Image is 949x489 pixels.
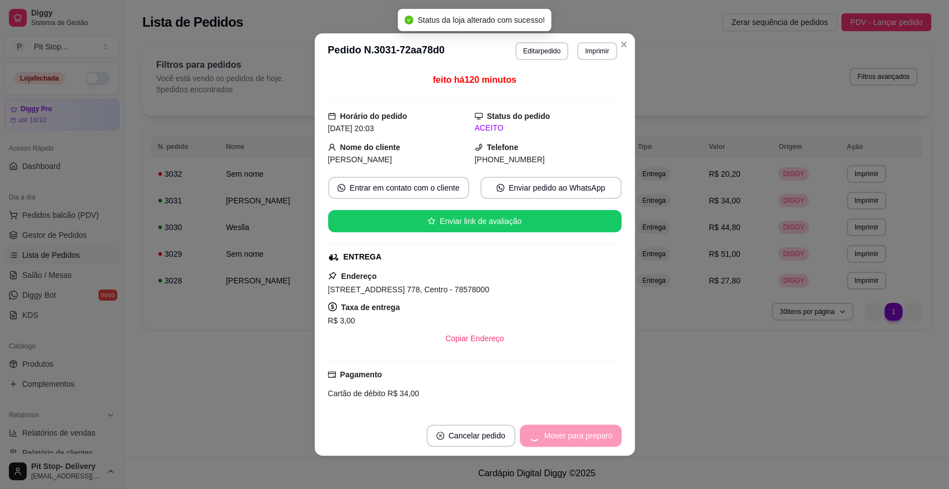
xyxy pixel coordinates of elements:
strong: Nome do cliente [340,143,400,152]
span: [PERSON_NAME] [328,155,392,164]
button: Copiar Endereço [436,327,513,350]
strong: Pagamento [340,370,382,379]
span: check-circle [404,16,413,24]
span: R$ 3,00 [328,316,355,325]
span: close-circle [436,432,444,440]
h3: Pedido N. 3031-72aa78d0 [328,42,445,60]
span: user [328,143,336,151]
span: star [428,217,435,225]
span: phone [475,143,483,151]
span: feito há 120 minutos [433,75,516,84]
button: starEnviar link de avaliação [328,210,622,232]
span: R$ 34,00 [385,389,419,398]
div: ENTREGA [344,251,381,263]
span: Cartão de débito [328,389,386,398]
button: whats-appEntrar em contato com o cliente [328,177,469,199]
span: whats-app [496,184,504,192]
span: desktop [475,112,483,120]
span: dollar [328,302,337,311]
div: ACEITO [475,122,622,134]
button: Imprimir [577,42,617,60]
button: Close [615,36,633,53]
strong: Status do pedido [487,112,550,121]
strong: Endereço [341,272,377,281]
strong: Telefone [487,143,519,152]
button: whats-appEnviar pedido ao WhatsApp [480,177,622,199]
strong: Horário do pedido [340,112,408,121]
span: [PHONE_NUMBER] [475,155,545,164]
span: [DATE] 20:03 [328,124,374,133]
strong: Taxa de entrega [341,303,400,312]
button: close-circleCancelar pedido [426,425,515,447]
span: credit-card [328,371,336,378]
span: calendar [328,112,336,120]
button: Editarpedido [515,42,568,60]
span: [STREET_ADDRESS] 778, Centro - 78578000 [328,285,489,294]
span: Status da loja alterado com sucesso! [418,16,545,24]
span: whats-app [337,184,345,192]
span: pushpin [328,271,337,280]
